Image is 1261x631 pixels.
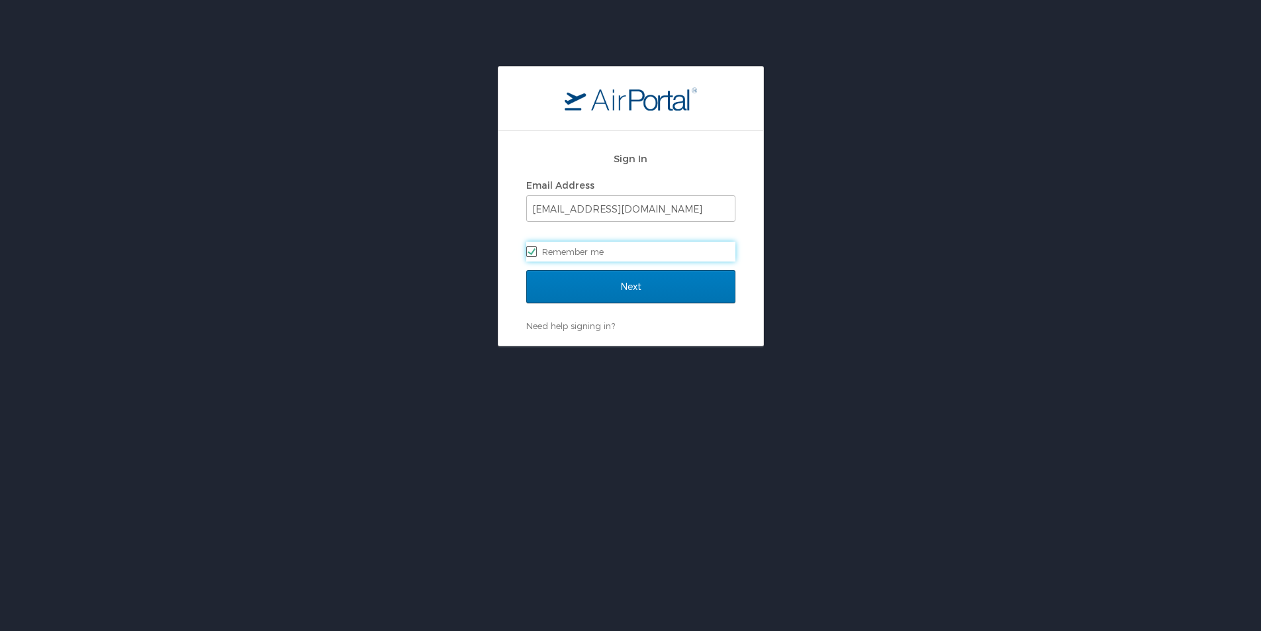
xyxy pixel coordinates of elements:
img: logo [565,87,697,111]
label: Remember me [526,242,735,262]
label: Email Address [526,179,594,191]
h2: Sign In [526,151,735,166]
input: Next [526,270,735,303]
a: Need help signing in? [526,320,615,331]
